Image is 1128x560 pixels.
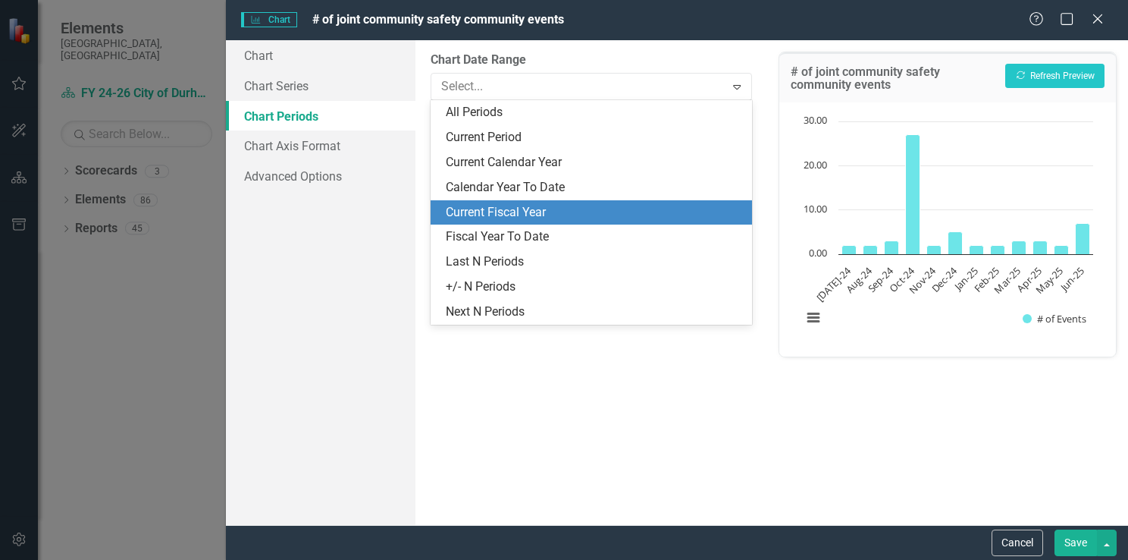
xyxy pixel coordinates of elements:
[226,161,415,191] a: Advanced Options
[446,154,743,171] div: Current Calendar Year
[990,246,1004,255] path: Feb-25, 2. # of Events.
[446,278,743,296] div: +/- N Periods
[804,158,827,171] text: 20.00
[992,530,1043,556] button: Cancel
[446,104,743,121] div: All Periods
[1056,264,1086,294] text: Jun-25
[803,307,824,329] button: View chart menu, Chart
[928,263,960,295] text: Dec-24
[1054,530,1097,556] button: Save
[446,179,743,197] div: Calendar Year To Date
[906,263,938,296] text: Nov-24
[794,114,1101,341] svg: Interactive chart
[905,135,920,255] path: Oct-24, 27. # of Events.
[1005,64,1104,88] button: Refresh Preview
[969,246,983,255] path: Jan-25, 2. # of Events.
[863,246,877,255] path: Aug-24, 2. # of Events.
[813,263,854,304] text: [DATE]-24
[991,264,1023,296] text: Mar-25
[1014,264,1044,294] text: Apr-25
[886,263,917,294] text: Oct-24
[843,263,875,295] text: Aug-24
[446,129,743,146] div: Current Period
[1032,264,1065,297] text: May-25
[446,204,743,222] div: Current Fiscal Year
[970,264,1001,295] text: Feb-25
[1075,224,1089,255] path: Jun-25, 7. # of Events.
[1023,312,1087,326] button: Show # of Events
[446,228,743,246] div: Fiscal Year To Date
[312,12,564,27] span: # of joint community safety community events
[446,304,743,321] div: Next N Periods
[1032,241,1047,255] path: Apr-25, 3. # of Events.
[226,131,415,161] a: Chart Axis Format
[884,241,898,255] path: Sep-24, 3. # of Events.
[794,114,1101,341] div: Chart. Highcharts interactive chart.
[948,232,962,255] path: Dec-24, 5. # of Events.
[926,246,941,255] path: Nov-24, 2. # of Events.
[226,40,415,71] a: Chart
[241,12,297,27] span: Chart
[804,113,827,127] text: 30.00
[431,52,752,69] label: Chart Date Range
[951,264,981,294] text: Jan-25
[226,101,415,131] a: Chart Periods
[791,65,998,92] h3: # of joint community safety community events
[446,253,743,271] div: Last N Periods
[864,263,896,295] text: Sep-24
[804,202,827,216] text: 10.00
[809,246,827,260] text: 0.00
[226,71,415,101] a: Chart Series
[1011,241,1026,255] path: Mar-25, 3. # of Events.
[841,246,856,255] path: Jul-24, 2. # of Events.
[1054,246,1068,255] path: May-25, 2. # of Events.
